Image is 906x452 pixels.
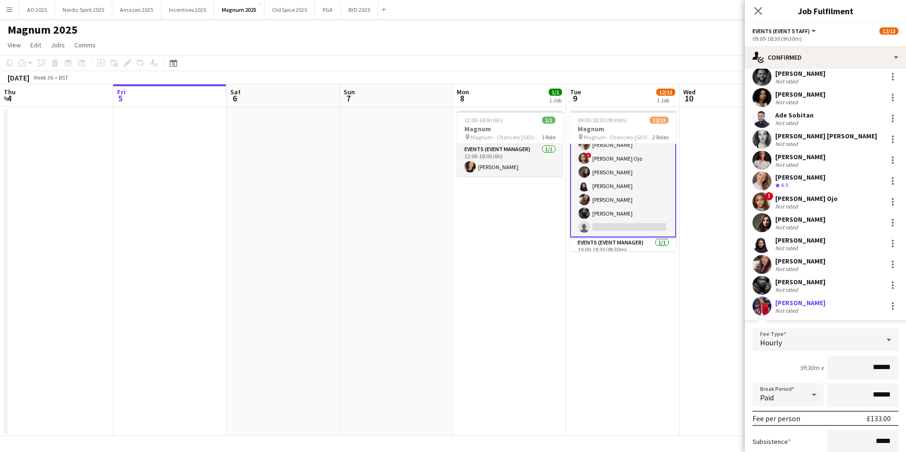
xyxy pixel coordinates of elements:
[775,286,800,293] div: Not rated
[112,0,161,19] button: Amazon 2025
[471,134,542,141] span: Magnum - Chancery [GEOGRAPHIC_DATA]
[775,244,800,252] div: Not rated
[752,437,791,446] label: Subsistence
[775,153,825,161] div: [PERSON_NAME]
[214,0,264,19] button: Magnum 2025
[775,99,800,106] div: Not rated
[752,414,800,423] div: Fee per person
[59,74,68,81] div: BST
[775,161,800,168] div: Not rated
[457,144,563,176] app-card-role: Events (Event Manager)1/112:00-18:00 (6h)[PERSON_NAME]
[315,0,341,19] button: PGA
[775,69,825,78] div: [PERSON_NAME]
[542,117,555,124] span: 1/1
[781,181,788,189] span: 4.9
[570,125,676,133] h3: Magnum
[457,111,563,176] app-job-card: 12:00-18:00 (6h)1/1Magnum Magnum - Chancery [GEOGRAPHIC_DATA]1 RoleEvents (Event Manager)1/112:00...
[230,88,241,96] span: Sat
[586,153,591,158] span: !
[570,88,581,96] span: Tue
[71,39,100,51] a: Comms
[264,0,315,19] button: Old Spice 2025
[74,41,96,49] span: Comms
[775,140,800,147] div: Not rated
[775,298,825,307] div: [PERSON_NAME]
[117,88,126,96] span: Fri
[578,117,627,124] span: 09:00-18:30 (9h30m)
[775,257,825,265] div: [PERSON_NAME]
[775,78,800,85] div: Not rated
[47,39,69,51] a: Jobs
[752,27,817,35] button: Events (Event Staff)
[344,88,355,96] span: Sun
[30,41,41,49] span: Edit
[752,35,898,42] div: 09:00-18:30 (9h30m)
[879,27,898,35] span: 12/13
[752,27,810,35] span: Events (Event Staff)
[27,39,45,51] a: Edit
[8,23,78,37] h1: Magnum 2025
[775,119,800,127] div: Not rated
[116,93,126,104] span: 5
[549,97,562,104] div: 1 Job
[657,97,675,104] div: 1 Job
[652,134,669,141] span: 2 Roles
[775,236,825,244] div: [PERSON_NAME]
[19,0,55,19] button: AO 2025
[570,237,676,270] app-card-role: Events (Event Manager)1/110:00-18:30 (8h30m)
[775,203,800,210] div: Not rated
[682,93,696,104] span: 10
[775,215,825,224] div: [PERSON_NAME]
[549,89,562,96] span: 1/1
[161,0,214,19] button: Incentives 2025
[765,192,773,200] span: !
[745,46,906,69] div: Confirmed
[760,393,774,402] span: Paid
[457,125,563,133] h3: Magnum
[775,194,838,203] div: [PERSON_NAME] Ojo
[542,134,555,141] span: 1 Role
[775,278,825,286] div: [PERSON_NAME]
[229,93,241,104] span: 6
[4,39,25,51] a: View
[51,41,65,49] span: Jobs
[656,89,675,96] span: 12/13
[775,265,800,272] div: Not rated
[8,73,29,82] div: [DATE]
[760,338,782,347] span: Hourly
[775,307,800,314] div: Not rated
[800,363,824,372] div: 9h30m x
[775,224,800,231] div: Not rated
[464,117,503,124] span: 12:00-18:00 (6h)
[584,134,652,141] span: Magnum - Chancery [GEOGRAPHIC_DATA]
[683,88,696,96] span: Wed
[341,0,378,19] button: BYD 2025
[31,74,55,81] span: Week 36
[650,117,669,124] span: 12/13
[570,111,676,251] app-job-card: 09:00-18:30 (9h30m)12/13Magnum Magnum - Chancery [GEOGRAPHIC_DATA]2 Roles[PERSON_NAME] [PERSON_NA...
[4,88,16,96] span: Thu
[457,88,469,96] span: Mon
[775,111,814,119] div: Ade Sobitan
[775,173,825,181] div: [PERSON_NAME]
[2,93,16,104] span: 4
[775,90,825,99] div: [PERSON_NAME]
[342,93,355,104] span: 7
[569,93,581,104] span: 9
[745,5,906,17] h3: Job Fulfilment
[867,414,891,423] div: £133.00
[775,132,877,140] div: [PERSON_NAME] [PERSON_NAME]
[55,0,112,19] button: Nordic Spirit 2025
[8,41,21,49] span: View
[455,93,469,104] span: 8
